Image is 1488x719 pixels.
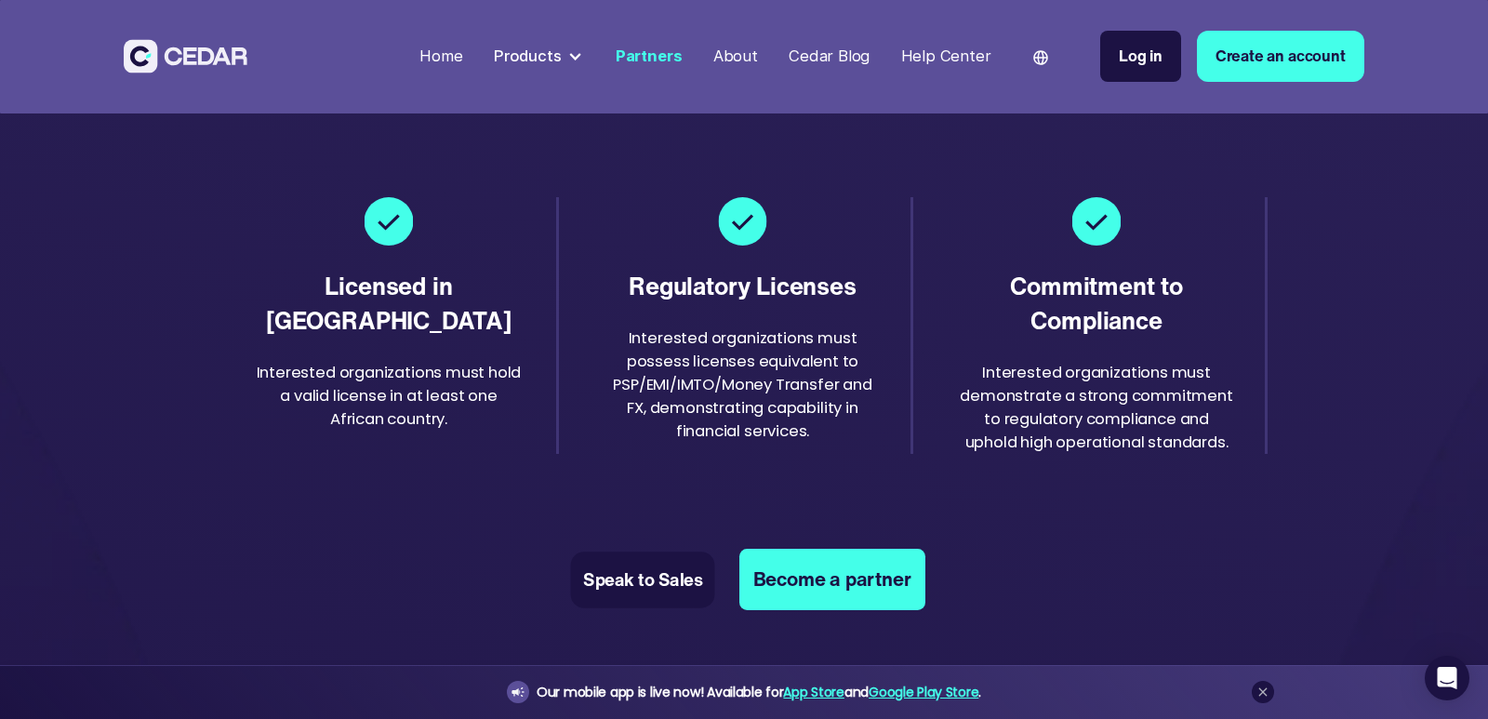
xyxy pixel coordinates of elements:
[1100,31,1181,82] a: Log in
[1197,31,1364,82] a: Create an account
[869,683,978,701] a: Google Play Store
[571,552,715,607] a: Speak to Sales
[537,681,981,704] div: Our mobile app is live now! Available for and .
[511,685,525,699] img: announcement
[412,35,471,77] a: Home
[616,45,683,68] div: Partners
[783,683,844,701] a: App Store
[960,361,1233,454] div: Interested organizations must demonstrate a strong commitment to regulatory compliance and uphold...
[605,326,879,443] div: Interested organizations must possess licenses equivalent to PSP/EMI/IMTO/Money Transfer and FX, ...
[893,35,999,77] a: Help Center
[1425,656,1469,700] div: Open Intercom Messenger
[713,45,758,68] div: About
[486,37,592,76] div: Products
[901,45,991,68] div: Help Center
[1033,50,1048,65] img: world icon
[960,269,1233,337] div: Commitment to Compliance
[494,45,562,68] div: Products
[739,549,925,611] a: Become a partner
[419,45,462,68] div: Home
[252,361,525,431] div: Interested organizations must hold a valid license in at least one African country.
[1119,45,1162,68] div: Log in
[705,35,765,77] a: About
[781,35,878,77] a: Cedar Blog
[608,35,690,77] a: Partners
[252,269,525,337] div: Licensed in [GEOGRAPHIC_DATA]
[629,269,857,303] div: Regulatory Licenses
[789,45,870,68] div: Cedar Blog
